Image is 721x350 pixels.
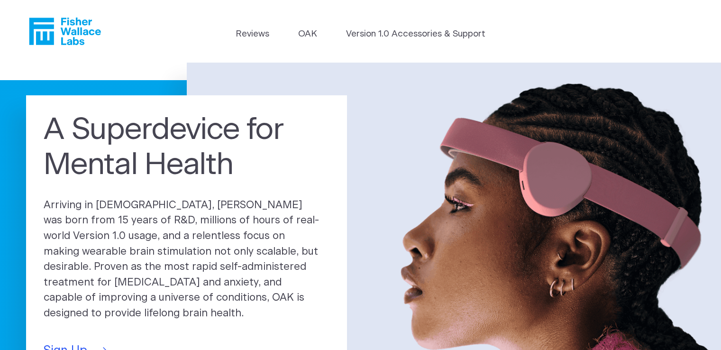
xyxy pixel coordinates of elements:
[44,198,329,322] p: Arriving in [DEMOGRAPHIC_DATA], [PERSON_NAME] was born from 15 years of R&D, millions of hours of...
[298,28,317,41] a: OAK
[29,18,101,45] a: Fisher Wallace
[44,113,329,183] h1: A Superdevice for Mental Health
[236,28,269,41] a: Reviews
[346,28,485,41] a: Version 1.0 Accessories & Support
